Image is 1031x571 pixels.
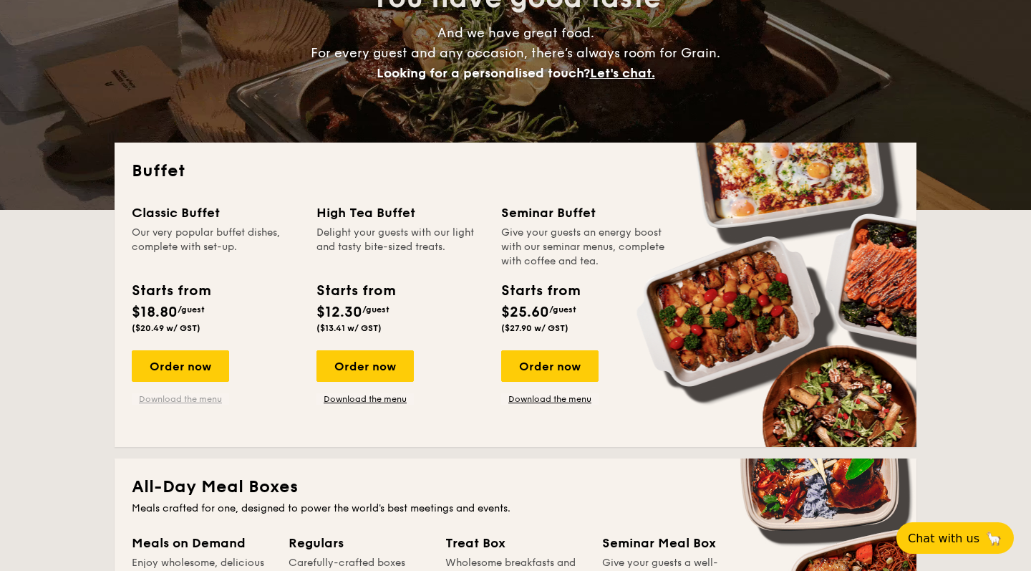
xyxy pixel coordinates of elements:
div: Meals on Demand [132,533,271,553]
span: Chat with us [908,532,979,545]
div: Starts from [501,280,579,302]
h2: Buffet [132,160,899,183]
span: /guest [178,304,205,315]
div: Order now [316,350,414,382]
span: /guest [549,304,576,315]
div: Give your guests an energy boost with our seminar menus, complete with coffee and tea. [501,226,669,269]
a: Download the menu [316,393,414,405]
span: ($20.49 w/ GST) [132,323,200,333]
a: Download the menu [132,393,229,405]
div: Starts from [132,280,210,302]
div: Classic Buffet [132,203,299,223]
div: Our very popular buffet dishes, complete with set-up. [132,226,299,269]
span: /guest [362,304,389,315]
div: Order now [132,350,229,382]
span: And we have great food. For every guest and any occasion, there’s always room for Grain. [311,25,720,81]
div: Regulars [289,533,428,553]
div: Treat Box [445,533,585,553]
a: Download the menu [501,393,599,405]
div: High Tea Buffet [316,203,484,223]
div: Meals crafted for one, designed to power the world's best meetings and events. [132,502,899,516]
div: Seminar Buffet [501,203,669,223]
span: $25.60 [501,304,549,321]
h2: All-Day Meal Boxes [132,476,899,499]
span: 🦙 [985,530,1002,547]
div: Seminar Meal Box [602,533,742,553]
span: $12.30 [316,304,362,321]
div: Delight your guests with our light and tasty bite-sized treats. [316,226,484,269]
div: Order now [501,350,599,382]
button: Chat with us🦙 [896,522,1014,554]
span: ($27.90 w/ GST) [501,323,568,333]
div: Starts from [316,280,395,302]
span: Let's chat. [590,65,655,81]
span: ($13.41 w/ GST) [316,323,382,333]
span: Looking for a personalised touch? [377,65,590,81]
span: $18.80 [132,304,178,321]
